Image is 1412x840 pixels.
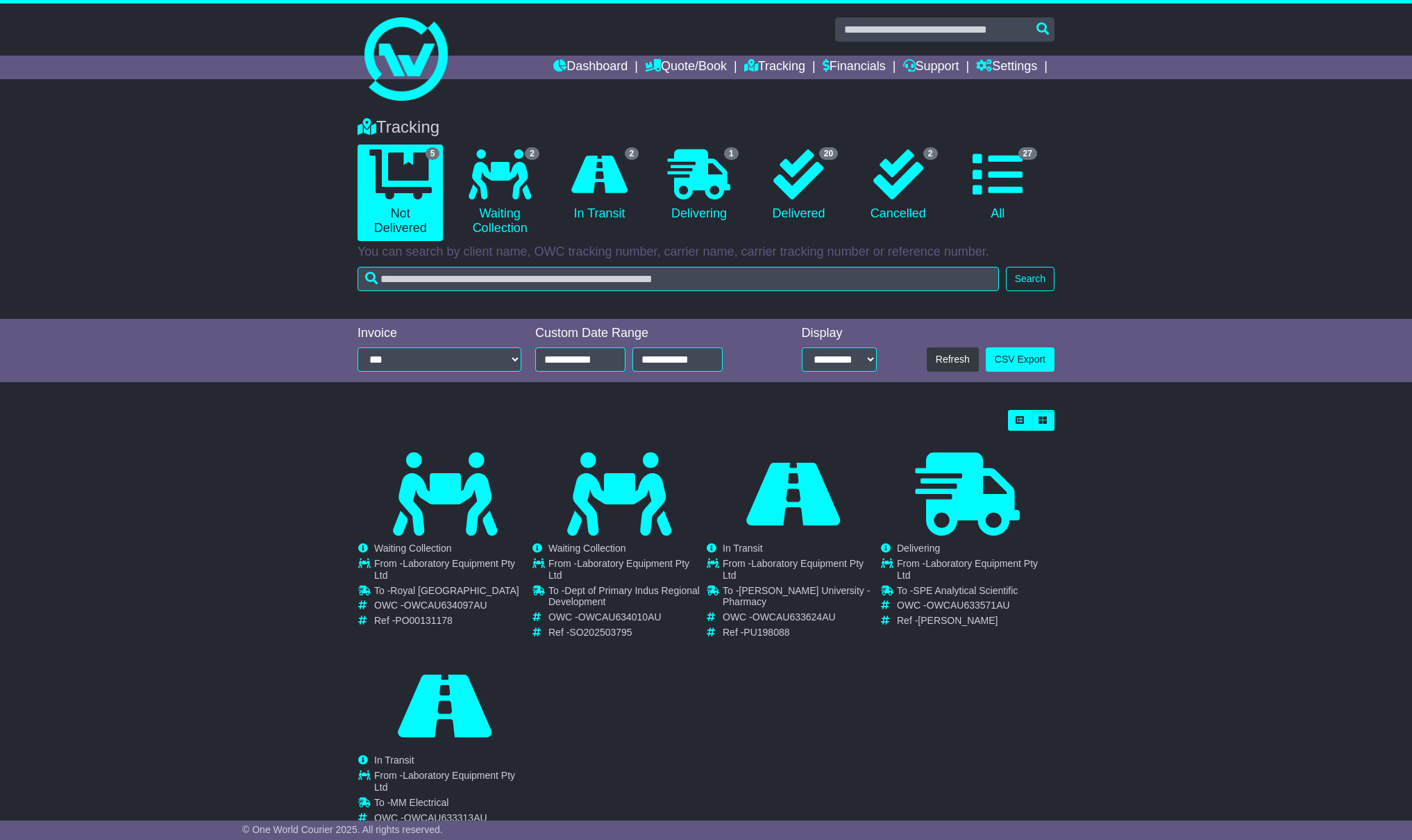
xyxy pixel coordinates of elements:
span: OWCAU633624AU [753,611,836,623]
span: 2 [923,147,938,160]
td: Ref - [897,615,1054,627]
td: OWC - [897,600,1054,615]
a: 2 Cancelled [855,145,941,227]
button: Search [1006,267,1054,291]
span: Laboratory Equipment Pty Ltd [897,558,1038,581]
a: 20 Delivered [756,145,841,227]
td: To - [548,585,705,612]
span: 27 [1018,147,1037,160]
a: Financials [823,56,886,79]
td: To - [374,585,531,600]
span: OWCAU633313AU [404,812,487,823]
span: In Transit [374,755,414,766]
div: Invoice [358,326,521,341]
span: OWCAU634010AU [578,611,662,623]
span: PO00131178 [395,615,453,626]
td: From - [548,558,705,585]
a: 2 In Transit [557,145,642,227]
div: Tracking [351,117,1061,138]
span: SO202503795 [569,627,632,638]
span: MM Electrical [390,797,448,808]
span: Royal [GEOGRAPHIC_DATA] [390,585,519,596]
a: 27 All [955,145,1041,227]
a: Dashboard [553,56,628,79]
span: OWCAU633571AU [927,600,1010,611]
a: Tracking [744,56,805,79]
span: SPE Analytical Scientific [913,585,1018,596]
a: 1 Delivering [656,145,741,227]
span: Waiting Collection [374,543,452,554]
span: 20 [819,147,838,160]
td: From - [374,558,531,585]
td: From - [723,558,880,585]
td: OWC - [374,600,531,615]
span: In Transit [723,543,763,554]
a: 2 Waiting Collection [457,145,542,241]
td: OWC - [548,611,705,627]
td: To - [374,797,531,812]
td: Ref - [374,615,531,627]
span: PU198088 [743,627,789,638]
span: 5 [426,147,440,160]
td: From - [897,558,1054,585]
a: CSV Export [986,347,1054,372]
div: Display [802,326,877,341]
a: 5 Not Delivered [358,145,443,241]
td: Ref - [548,627,705,639]
span: [PERSON_NAME] University - Pharmacy [723,585,870,608]
span: Laboratory Equipment Pty Ltd [548,558,689,581]
span: 2 [525,147,539,160]
a: Settings [976,56,1037,79]
span: OWCAU634097AU [404,600,487,611]
span: Laboratory Equipment Pty Ltd [723,558,864,581]
td: OWC - [723,611,880,627]
a: Support [903,56,959,79]
span: 1 [724,147,739,160]
button: Refresh [927,347,979,372]
span: Waiting Collection [548,543,626,554]
span: Dept of Primary Indus Regional Development [548,585,700,608]
div: Custom Date Range [535,326,758,341]
td: To - [723,585,880,612]
td: OWC - [374,812,531,827]
span: © One World Courier 2025. All rights reserved. [242,824,443,835]
span: Laboratory Equipment Pty Ltd [374,770,515,793]
p: You can search by client name, OWC tracking number, carrier name, carrier tracking number or refe... [358,245,1054,260]
span: [PERSON_NAME] [918,615,998,626]
td: To - [897,585,1054,600]
span: Laboratory Equipment Pty Ltd [374,558,515,581]
span: Delivering [897,543,940,554]
td: Ref - [723,627,880,639]
span: 2 [625,147,639,160]
td: From - [374,770,531,797]
a: Quote/Book [645,56,727,79]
